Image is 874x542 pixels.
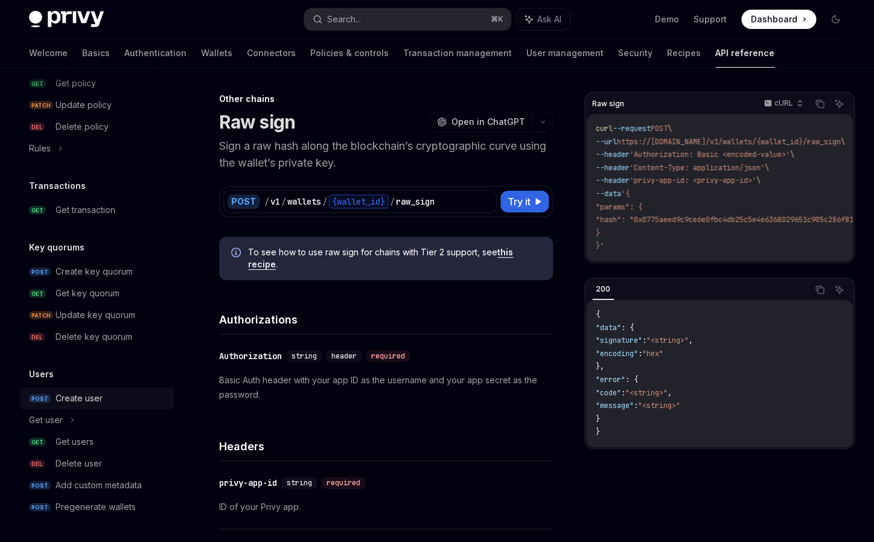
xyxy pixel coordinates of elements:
[613,124,651,133] span: --request
[19,282,174,304] a: GETGet key quorum
[29,438,46,447] span: GET
[219,438,553,454] h4: Headers
[596,375,625,384] span: "error"
[29,141,51,156] div: Rules
[219,111,295,133] h1: Raw sign
[287,196,321,208] div: wallets
[812,282,828,298] button: Copy the contents from the code block
[82,39,110,68] a: Basics
[596,388,621,398] span: "code"
[756,176,761,185] span: \
[29,11,104,28] img: dark logo
[124,39,187,68] a: Authentication
[29,413,63,427] div: Get user
[56,478,142,493] div: Add custom metadata
[19,474,174,496] a: POSTAdd custom metadata
[231,247,243,260] svg: Info
[689,336,693,345] span: ,
[56,330,132,344] div: Delete key quorum
[592,99,624,109] span: Raw sign
[517,8,570,30] button: Ask AI
[287,478,312,488] span: string
[29,206,46,215] span: GET
[596,163,630,173] span: --header
[328,194,389,209] div: {wallet_id}
[741,10,816,29] a: Dashboard
[429,112,532,132] button: Open in ChatGPT
[29,39,68,68] a: Welcome
[638,349,642,359] span: :
[310,39,389,68] a: Policies & controls
[621,323,634,333] span: : {
[774,98,793,108] p: cURL
[596,349,638,359] span: "encoding"
[403,39,512,68] a: Transaction management
[248,246,541,270] span: To see how to use raw sign for chains with Tier 2 support, see .
[596,137,617,147] span: --url
[322,477,365,489] div: required
[715,39,774,68] a: API reference
[29,101,53,110] span: PATCH
[596,401,634,410] span: "message"
[19,304,174,326] a: PATCHUpdate key quorum
[29,394,51,403] span: POST
[19,94,174,116] a: PATCHUpdate policy
[630,176,756,185] span: 'privy-app-id: <privy-app-id>'
[618,39,652,68] a: Security
[331,351,357,361] span: header
[219,373,553,402] p: Basic Auth header with your app ID as the username and your app secret as the password.
[596,427,600,436] span: }
[596,241,604,250] span: }'
[219,311,553,328] h4: Authorizations
[491,14,503,24] span: ⌘ K
[219,350,282,362] div: Authorization
[596,189,621,199] span: --data
[634,401,638,410] span: :
[390,196,395,208] div: /
[19,199,174,221] a: GETGet transaction
[621,189,630,199] span: '{
[694,13,727,25] a: Support
[29,311,53,320] span: PATCH
[596,150,630,159] span: --header
[327,12,361,27] div: Search...
[219,93,553,105] div: Other chains
[219,477,277,489] div: privy-app-id
[56,435,94,449] div: Get users
[201,39,232,68] a: Wallets
[19,261,174,282] a: POSTCreate key quorum
[56,286,120,301] div: Get key quorum
[831,96,847,112] button: Ask AI
[292,351,317,361] span: string
[668,124,672,133] span: \
[56,308,135,322] div: Update key quorum
[56,203,115,217] div: Get transaction
[29,459,45,468] span: DEL
[366,350,410,362] div: required
[56,391,103,406] div: Create user
[596,362,604,371] span: },
[19,453,174,474] a: DELDelete user
[29,367,54,381] h5: Users
[29,179,86,193] h5: Transactions
[651,124,668,133] span: POST
[526,39,604,68] a: User management
[19,116,174,138] a: DELDelete policy
[29,240,85,255] h5: Key quorums
[751,13,797,25] span: Dashboard
[592,282,614,296] div: 200
[29,123,45,132] span: DEL
[56,98,112,112] div: Update policy
[304,8,511,30] button: Search...⌘K
[56,264,133,279] div: Create key quorum
[642,336,646,345] span: :
[19,326,174,348] a: DELDelete key quorum
[19,431,174,453] a: GETGet users
[322,196,327,208] div: /
[621,388,625,398] span: :
[655,13,679,25] a: Demo
[630,163,765,173] span: 'Content-Type: application/json'
[625,375,638,384] span: : {
[826,10,845,29] button: Toggle dark mode
[790,150,794,159] span: \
